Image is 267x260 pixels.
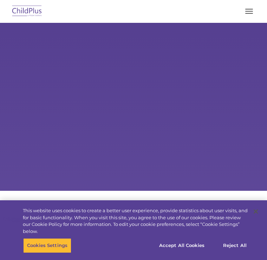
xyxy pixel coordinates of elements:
[248,204,263,219] button: Close
[23,207,248,235] div: This website uses cookies to create a better user experience, provide statistics about user visit...
[23,238,71,253] button: Cookies Settings
[11,3,44,20] img: ChildPlus by Procare Solutions
[155,238,208,253] button: Accept All Cookies
[213,238,257,253] button: Reject All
